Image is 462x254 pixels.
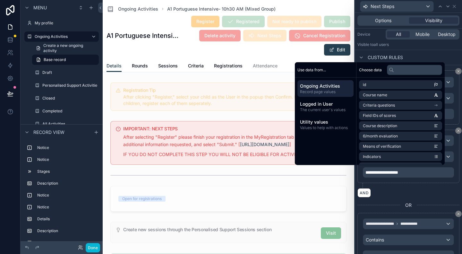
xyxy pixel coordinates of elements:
span: Registrations [214,63,243,69]
span: Criteria [188,63,204,69]
p: Visible to [357,42,459,47]
label: My profile [35,21,98,26]
label: Description [37,228,96,233]
a: Personalised Support Activities [32,80,99,91]
label: Notice [37,205,96,210]
h1: A1 Portuguese Intensive- 10h30 AM (Mixed Group) [107,31,181,40]
label: Closed [42,96,98,101]
span: Sessions [158,63,178,69]
a: Base record [32,55,99,65]
span: Next Steps [371,3,394,10]
span: Values to help with actions [300,125,351,130]
span: Record page values [300,89,351,94]
div: scrollable content [295,78,356,136]
span: Desktop [438,31,456,38]
a: Attendance [253,60,278,73]
a: A1 Portuguese Intensive- 10h30 AM (Mixed Group) [167,6,276,12]
button: Contains [363,234,454,245]
button: Edit [324,44,350,56]
label: Notice [37,193,96,198]
label: Completed [42,109,98,114]
span: Use data from... [297,67,326,72]
span: Ongoing Activities [118,6,158,12]
span: The current user's values [300,107,351,112]
label: Stages [37,169,96,174]
label: Personalised Support Activities [42,83,99,88]
a: Registrations [214,60,243,73]
label: Details [37,216,96,222]
span: Utility values [300,119,351,125]
label: Device [357,32,383,37]
span: Options [375,17,391,24]
span: Menu [33,4,47,11]
a: All Activities [32,119,99,129]
a: Sessions [158,60,178,73]
span: All [396,31,401,38]
a: Closed [32,93,99,103]
label: Ongoing Activities [35,34,86,39]
span: Contains [366,237,384,243]
button: Done [86,243,100,252]
span: Custom rules [368,54,403,61]
label: Draft [42,70,98,75]
label: Notice [37,145,96,150]
label: Notice [37,157,96,162]
a: Criteria [188,60,204,73]
a: Create a new ongoing activity [32,43,99,53]
span: Choose data [359,67,382,72]
span: Ongoing Activities [300,83,351,89]
span: Record view [33,129,64,135]
span: OR [405,202,412,208]
span: Attendance [253,63,278,69]
button: Next Steps [360,1,434,12]
a: Completed [32,106,99,116]
label: All Activities [42,121,98,127]
div: scrollable content [21,140,103,241]
a: Ongoing Activities [24,31,99,42]
button: AND [357,188,371,197]
a: Ongoing Activities [107,5,158,13]
a: Draft [32,67,99,78]
span: Base record [44,57,66,62]
a: Details [107,60,122,72]
span: all users [374,42,389,47]
label: Description [37,181,96,186]
span: Create a new ongoing activity [43,43,95,53]
span: Mobile [415,31,430,38]
span: Logged in User [300,101,351,107]
span: Visibility [425,17,442,24]
a: Rounds [132,60,148,73]
span: Details [107,63,122,69]
label: Details [37,240,96,245]
a: My profile [24,18,99,28]
span: Rounds [132,63,148,69]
